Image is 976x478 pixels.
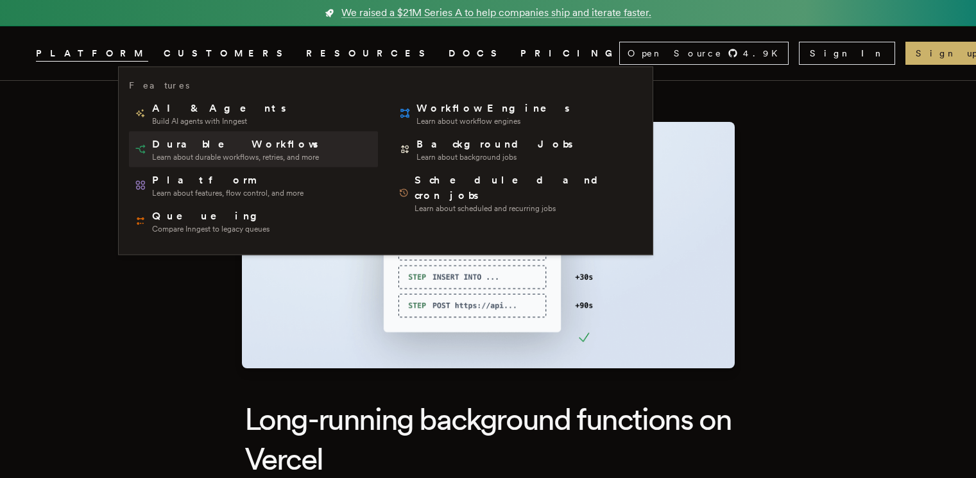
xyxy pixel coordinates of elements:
[449,46,505,62] a: DOCS
[393,96,642,132] a: Workflow EnginesLearn about workflow engines
[628,47,723,60] span: Open Source
[393,167,642,219] a: Scheduled and cron jobsLearn about scheduled and recurring jobs
[152,209,270,224] span: Queueing
[416,101,572,116] span: Workflow Engines
[129,167,378,203] a: PlatformLearn about features, flow control, and more
[152,224,270,234] span: Compare Inngest to legacy queues
[129,96,378,132] a: AI & AgentsBuild AI agents with Inngest
[36,46,148,62] button: PLATFORM
[520,46,619,62] a: PRICING
[415,173,637,203] span: Scheduled and cron jobs
[164,46,291,62] a: CUSTOMERS
[416,137,575,152] span: Background Jobs
[393,132,642,167] a: Background JobsLearn about background jobs
[415,203,637,214] span: Learn about scheduled and recurring jobs
[416,152,575,162] span: Learn about background jobs
[743,47,785,60] span: 4.9 K
[152,116,288,126] span: Build AI agents with Inngest
[152,137,320,152] span: Durable Workflows
[799,42,895,65] a: Sign In
[129,78,189,93] h3: Features
[416,116,572,126] span: Learn about workflow engines
[152,173,304,188] span: Platform
[152,188,304,198] span: Learn about features, flow control, and more
[129,132,378,167] a: Durable WorkflowsLearn about durable workflows, retries, and more
[152,152,320,162] span: Learn about durable workflows, retries, and more
[152,101,288,116] span: AI & Agents
[129,203,378,239] a: QueueingCompare Inngest to legacy queues
[306,46,433,62] button: RESOURCES
[341,5,651,21] span: We raised a $21M Series A to help companies ship and iterate faster.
